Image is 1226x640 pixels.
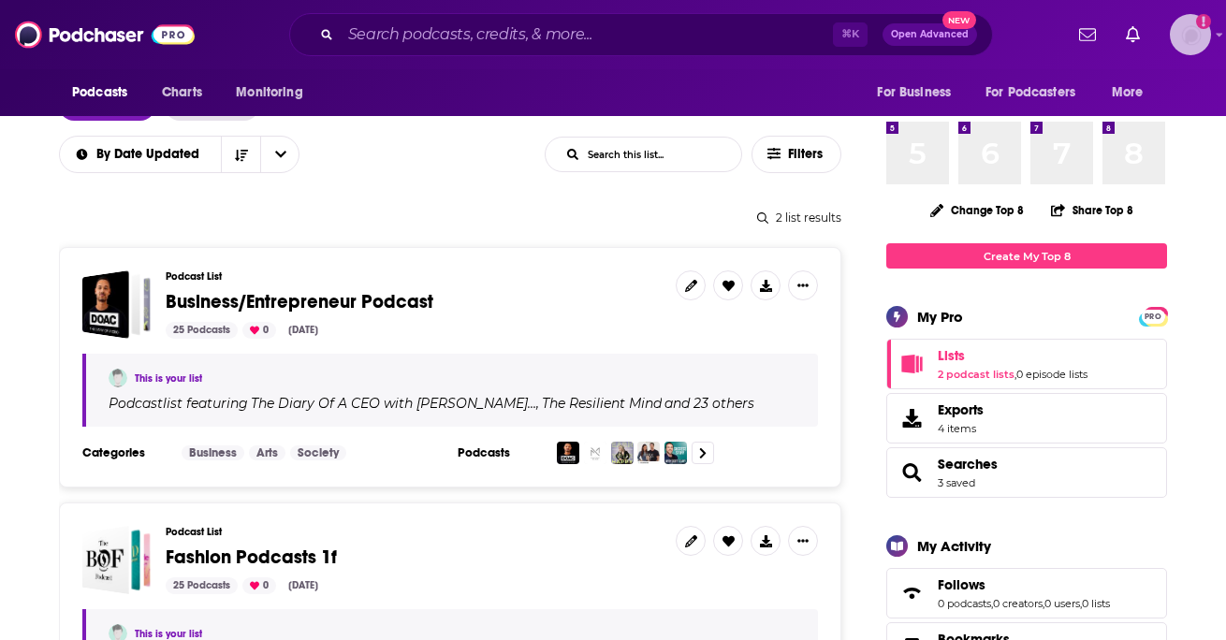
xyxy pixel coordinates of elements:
button: Show More Button [788,526,818,556]
button: Filters [752,136,841,173]
a: Exports [886,393,1167,444]
a: 2 podcast lists [938,368,1014,381]
span: Follows [886,568,1167,618]
span: For Business [877,80,951,106]
button: open menu [59,75,152,110]
button: Sort Direction [221,137,260,172]
a: Follows [938,576,1110,593]
span: , [1080,597,1082,610]
span: Lists [938,347,965,364]
button: open menu [59,148,222,161]
a: The Resilient Mind [539,396,662,411]
span: Searches [886,447,1167,498]
button: open menu [260,137,299,172]
img: The Resilient Mind [584,442,606,464]
a: 0 episode lists [1016,368,1087,381]
img: The Skinny Confidential Him & Her Show [637,442,660,464]
div: [DATE] [281,577,326,594]
a: 3 saved [938,476,975,489]
button: Share Top 8 [1050,192,1134,228]
img: Success Story with Scott D. Clary [664,442,687,464]
a: Show notifications dropdown [1118,19,1147,51]
span: Exports [938,401,984,418]
button: open menu [223,75,327,110]
span: Follows [938,576,985,593]
div: [DATE] [281,322,326,339]
span: Lists [886,339,1167,389]
span: New [942,11,976,29]
img: Alexandra [109,369,127,387]
span: , [1043,597,1044,610]
span: Exports [893,405,930,431]
img: Podchaser - Follow, Share and Rate Podcasts [15,17,195,52]
button: Open AdvancedNew [883,23,977,46]
a: Society [290,445,346,460]
a: The Diary Of A CEO with [PERSON_NAME]… [248,396,536,411]
span: Monitoring [236,80,302,106]
span: Business/Entrepreneur Podcast [166,290,433,313]
a: Business/Entrepreneur Podcast [166,292,433,313]
span: More [1112,80,1144,106]
span: , [991,597,993,610]
a: Create My Top 8 [886,243,1167,269]
button: Change Top 8 [919,198,1035,222]
input: Search podcasts, credits, & more... [341,20,833,50]
div: Podcast list featuring [109,395,795,412]
a: Business/Entrepreneur Podcast [82,270,151,339]
img: User Profile [1170,14,1211,55]
a: Searches [893,459,930,486]
h4: The Resilient Mind [542,396,662,411]
h4: The Diary Of A CEO with [PERSON_NAME]… [251,396,536,411]
div: 2 list results [59,211,841,225]
a: Arts [249,445,285,460]
a: Business [182,445,244,460]
div: My Pro [917,308,963,326]
h3: Categories [82,445,167,460]
img: Earn Your Happy [611,442,634,464]
h3: Podcast List [166,270,661,283]
a: Show notifications dropdown [1072,19,1103,51]
span: , [536,395,539,412]
span: , [1014,368,1016,381]
span: Filters [788,148,825,161]
a: Fashion Podcasts 1f [82,526,151,594]
div: 0 [242,322,276,339]
span: PRO [1142,310,1164,324]
div: My Activity [917,537,991,555]
div: 0 [242,577,276,594]
a: 0 podcasts [938,597,991,610]
span: By Date Updated [96,148,206,161]
a: PRO [1142,309,1164,323]
span: Fashion Podcasts 1f [166,545,337,569]
a: Lists [938,347,1087,364]
button: Show More Button [788,270,818,300]
button: Show profile menu [1170,14,1211,55]
h3: Podcasts [458,445,542,460]
span: Open Advanced [891,30,969,39]
span: For Podcasters [985,80,1075,106]
a: Charts [150,75,213,110]
a: This is your list [135,628,202,640]
h3: Podcast List [166,526,661,538]
svg: Add a profile image [1196,14,1211,29]
img: The Diary Of A CEO with Steven Bartlett [557,442,579,464]
span: 4 items [938,422,984,435]
span: Podcasts [72,80,127,106]
a: 0 users [1044,597,1080,610]
a: 0 creators [993,597,1043,610]
a: Fashion Podcasts 1f [166,547,337,568]
h2: Choose List sort [59,136,299,173]
button: open menu [864,75,974,110]
a: Searches [938,456,998,473]
a: Follows [893,580,930,606]
div: Search podcasts, credits, & more... [289,13,993,56]
a: This is your list [135,372,202,385]
button: open menu [1099,75,1167,110]
span: Logged in as Alexandrapullpr [1170,14,1211,55]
